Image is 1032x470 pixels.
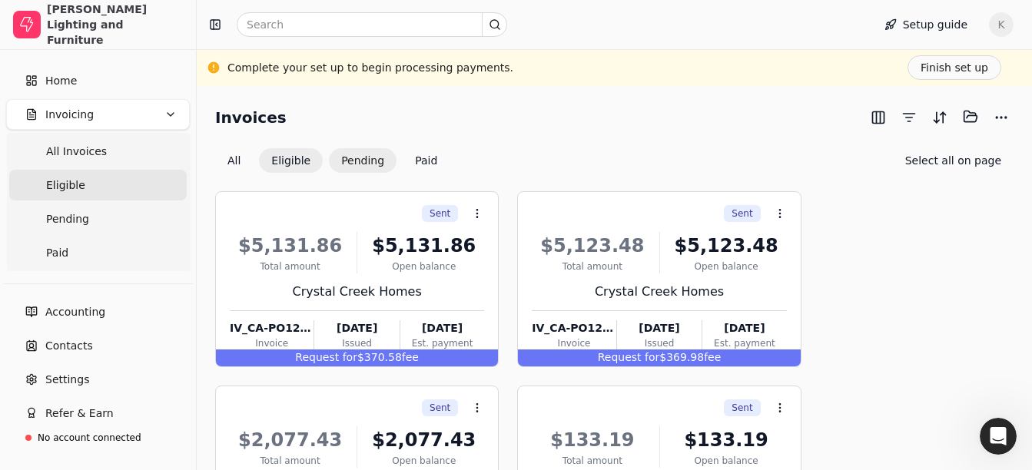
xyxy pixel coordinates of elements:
[732,207,752,220] span: Sent
[666,260,787,273] div: Open balance
[617,336,702,350] div: Issued
[9,237,187,268] a: Paid
[704,351,721,363] span: fee
[6,99,190,130] button: Invoicing
[45,73,77,89] span: Home
[363,454,484,468] div: Open balance
[6,330,190,361] a: Contacts
[259,148,323,173] button: Eligible
[666,454,787,468] div: Open balance
[980,418,1017,455] iframe: Intercom live chat
[295,351,357,363] span: Request for
[400,336,484,350] div: Est. payment
[518,349,800,366] div: $369.98
[532,426,652,454] div: $133.19
[702,336,786,350] div: Est. payment
[598,351,660,363] span: Request for
[400,320,484,336] div: [DATE]
[230,320,314,336] div: IV_CA-PO121598_20250926143455483
[9,136,187,167] a: All Invoices
[47,2,183,48] div: [PERSON_NAME] Lighting and Furniture
[532,336,616,350] div: Invoice
[230,426,350,454] div: $2,077.43
[45,405,114,422] span: Refer & Earn
[230,232,350,260] div: $5,131.86
[45,304,105,320] span: Accounting
[314,320,399,336] div: [DATE]
[989,12,1014,37] button: K
[6,364,190,395] a: Settings
[958,104,983,129] button: Batch (0)
[532,232,652,260] div: $5,123.48
[46,144,107,160] span: All Invoices
[532,260,652,273] div: Total amount
[666,232,787,260] div: $5,123.48
[215,105,287,130] h2: Invoices
[46,245,68,261] span: Paid
[237,12,507,37] input: Search
[45,107,94,123] span: Invoicing
[6,424,190,452] a: No account connected
[532,283,786,301] div: Crystal Creek Homes
[46,177,85,194] span: Eligible
[227,60,513,76] div: Complete your set up to begin processing payments.
[403,148,450,173] button: Paid
[45,338,93,354] span: Contacts
[430,207,450,220] span: Sent
[363,232,484,260] div: $5,131.86
[230,283,484,301] div: Crystal Creek Homes
[908,55,1001,80] button: Finish set up
[230,336,314,350] div: Invoice
[872,12,980,37] button: Setup guide
[215,148,450,173] div: Invoice filter options
[6,65,190,96] a: Home
[9,204,187,234] a: Pending
[45,372,89,388] span: Settings
[532,320,616,336] div: IV_CA-PO120371_20250926143451183
[329,148,397,173] button: Pending
[230,454,350,468] div: Total amount
[9,170,187,200] a: Eligible
[230,260,350,273] div: Total amount
[363,260,484,273] div: Open balance
[702,320,786,336] div: [DATE]
[6,398,190,429] button: Refer & Earn
[893,148,1014,173] button: Select all on page
[732,401,752,415] span: Sent
[532,454,652,468] div: Total amount
[989,105,1014,130] button: More
[666,426,787,454] div: $133.19
[927,105,952,130] button: Sort
[215,148,253,173] button: All
[38,431,141,445] div: No account connected
[46,211,89,227] span: Pending
[402,351,419,363] span: fee
[430,401,450,415] span: Sent
[363,426,484,454] div: $2,077.43
[216,349,498,366] div: $370.58
[617,320,702,336] div: [DATE]
[6,296,190,327] a: Accounting
[314,336,399,350] div: Issued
